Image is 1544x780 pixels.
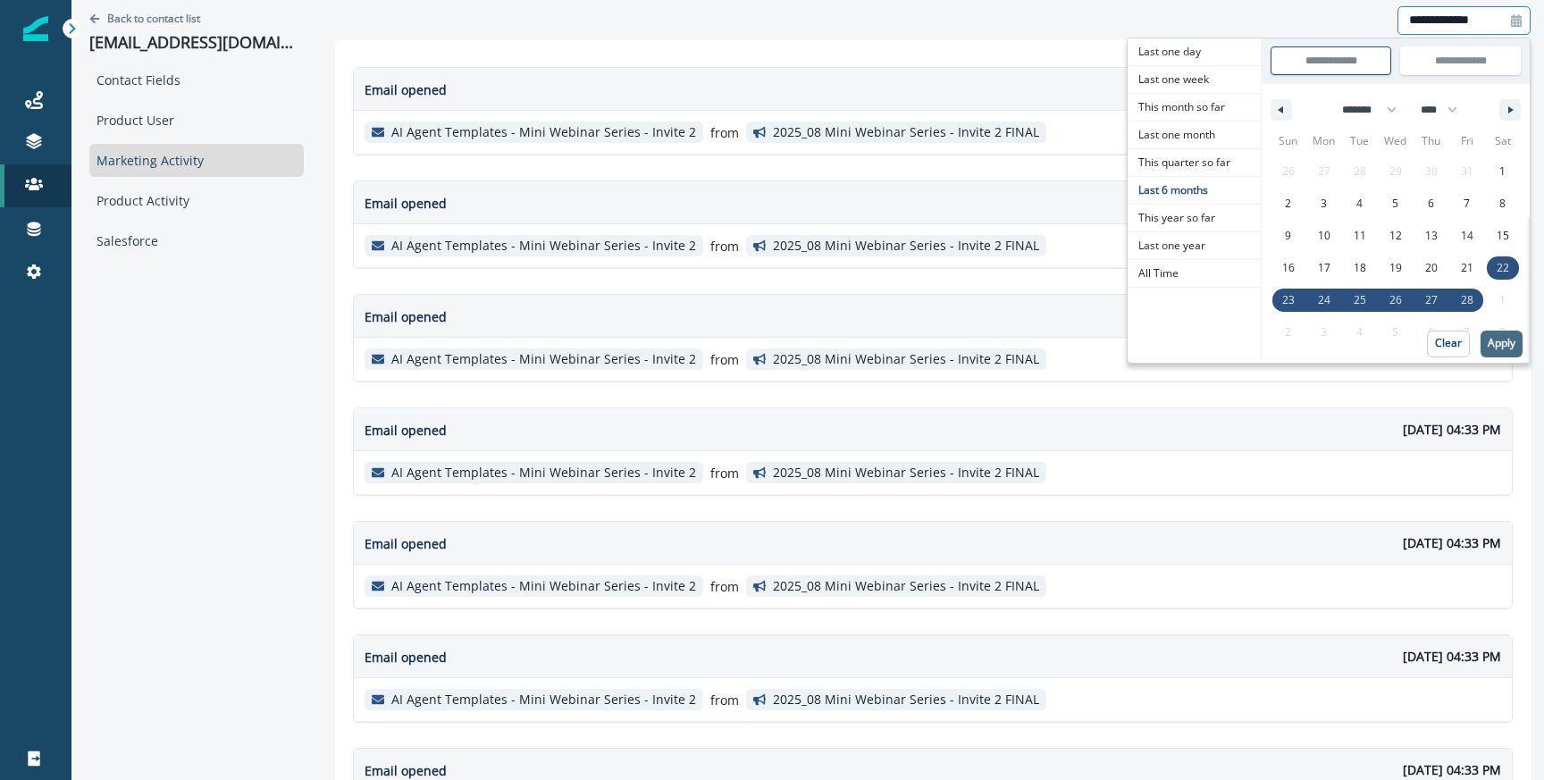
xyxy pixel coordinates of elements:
[1354,284,1366,316] span: 25
[365,307,447,326] p: Email opened
[710,350,739,369] p: from
[1128,177,1261,205] button: Last 6 months
[1497,252,1509,284] span: 22
[391,125,696,140] p: AI Agent Templates - Mini Webinar Series - Invite 2
[710,237,739,256] p: from
[1342,188,1378,220] button: 4
[1425,220,1438,252] span: 13
[1378,252,1414,284] button: 19
[1403,760,1501,779] p: [DATE] 04:33 PM
[1128,232,1261,260] button: Last one year
[1425,252,1438,284] span: 20
[1499,155,1506,188] span: 1
[1389,252,1402,284] span: 19
[1488,337,1515,349] p: Apply
[1321,188,1327,220] span: 3
[1403,647,1501,666] p: [DATE] 04:33 PM
[1449,284,1485,316] button: 28
[1128,66,1261,94] button: Last one week
[1128,260,1261,287] span: All Time
[1427,331,1470,357] button: Clear
[1378,127,1414,155] span: Wed
[1128,94,1261,122] button: This month so far
[1128,38,1261,65] span: Last one day
[1128,232,1261,259] span: Last one year
[1464,188,1470,220] span: 7
[1356,188,1363,220] span: 4
[710,464,739,482] p: from
[391,692,696,708] p: AI Agent Templates - Mini Webinar Series - Invite 2
[1481,331,1523,357] button: Apply
[89,104,304,137] div: Product User
[1485,220,1521,252] button: 15
[1499,188,1506,220] span: 8
[1128,66,1261,93] span: Last one week
[710,691,739,709] p: from
[773,352,1039,367] p: 2025_08 Mini Webinar Series - Invite 2 FINAL
[1128,260,1261,288] button: All Time
[365,648,447,667] p: Email opened
[391,352,696,367] p: AI Agent Templates - Mini Webinar Series - Invite 2
[710,123,739,142] p: from
[23,16,48,41] img: Inflection
[1342,127,1378,155] span: Tue
[1485,252,1521,284] button: 22
[1425,284,1438,316] span: 27
[1282,252,1295,284] span: 16
[1306,252,1342,284] button: 17
[1128,177,1261,204] span: Last 6 months
[1485,188,1521,220] button: 8
[1128,38,1261,66] button: Last one day
[1354,220,1366,252] span: 11
[1461,220,1473,252] span: 14
[107,11,200,26] p: Back to contact list
[1306,127,1342,155] span: Mon
[89,63,304,96] div: Contact Fields
[1128,149,1261,176] span: This quarter so far
[1285,220,1291,252] span: 9
[391,465,696,481] p: AI Agent Templates - Mini Webinar Series - Invite 2
[1342,220,1378,252] button: 11
[1428,188,1434,220] span: 6
[1128,122,1261,149] button: Last one month
[1271,220,1306,252] button: 9
[365,80,447,99] p: Email opened
[89,224,304,257] div: Salesforce
[89,184,304,217] div: Product Activity
[1378,284,1414,316] button: 26
[1414,220,1449,252] button: 13
[1271,127,1306,155] span: Sun
[89,144,304,177] div: Marketing Activity
[1435,337,1462,349] p: Clear
[1461,284,1473,316] span: 28
[1128,205,1261,232] button: This year so far
[365,421,447,440] p: Email opened
[89,33,304,53] p: [EMAIL_ADDRESS][DOMAIN_NAME]
[1354,252,1366,284] span: 18
[1403,420,1501,439] p: [DATE] 04:33 PM
[1282,284,1295,316] span: 23
[1271,284,1306,316] button: 23
[710,577,739,596] p: from
[391,579,696,594] p: AI Agent Templates - Mini Webinar Series - Invite 2
[1414,252,1449,284] button: 20
[1389,284,1402,316] span: 26
[1449,252,1485,284] button: 21
[1128,149,1261,177] button: This quarter so far
[1449,188,1485,220] button: 7
[365,194,447,213] p: Email opened
[89,11,200,26] button: Go back
[1461,252,1473,284] span: 21
[1414,284,1449,316] button: 27
[1285,188,1291,220] span: 2
[1485,127,1521,155] span: Sat
[1497,220,1509,252] span: 15
[773,579,1039,594] p: 2025_08 Mini Webinar Series - Invite 2 FINAL
[1318,284,1330,316] span: 24
[365,761,447,780] p: Email opened
[1342,252,1378,284] button: 18
[773,239,1039,254] p: 2025_08 Mini Webinar Series - Invite 2 FINAL
[1318,220,1330,252] span: 10
[1271,252,1306,284] button: 16
[773,465,1039,481] p: 2025_08 Mini Webinar Series - Invite 2 FINAL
